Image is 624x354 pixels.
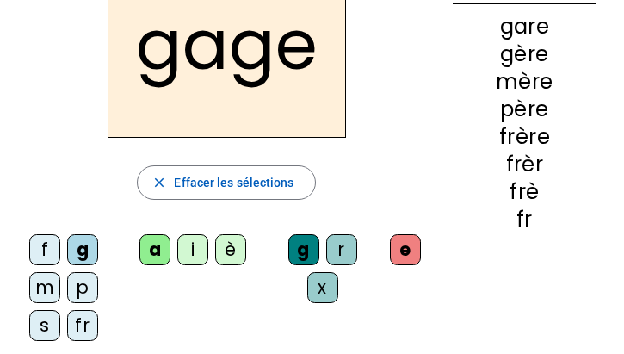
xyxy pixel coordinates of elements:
div: frè [453,182,596,202]
div: frèr [453,154,596,175]
div: e [390,234,421,265]
div: frère [453,127,596,147]
div: mère [453,71,596,92]
div: è [215,234,246,265]
div: m [29,272,60,303]
div: p [67,272,98,303]
span: Effacer les sélections [174,172,293,193]
div: gère [453,44,596,65]
div: père [453,99,596,120]
div: i [177,234,208,265]
div: g [288,234,319,265]
div: fr [67,310,98,341]
div: r [326,234,357,265]
div: f [29,234,60,265]
mat-icon: close [151,175,167,190]
div: gare [453,16,596,37]
div: a [139,234,170,265]
div: fr [453,209,596,230]
div: s [29,310,60,341]
button: Effacer les sélections [137,165,315,200]
div: x [307,272,338,303]
div: g [67,234,98,265]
